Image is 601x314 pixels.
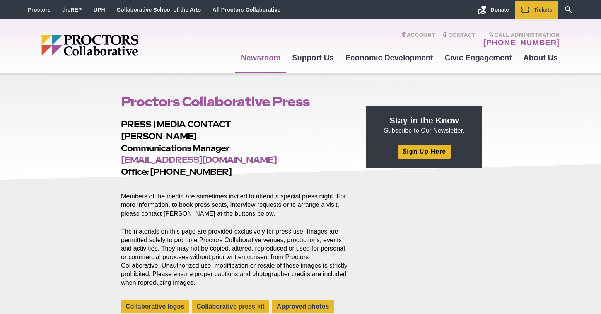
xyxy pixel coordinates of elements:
[121,300,189,313] a: Collaborative logos
[515,1,558,19] a: Tickets
[272,300,334,313] a: Approved photos
[286,47,340,68] a: Support Us
[376,115,473,135] p: Subscribe to Our Newsletter.
[366,177,482,274] iframe: Advertisement
[389,116,459,125] strong: Stay in the Know
[558,1,579,19] a: Search
[534,7,552,13] span: Tickets
[62,7,82,13] a: theREP
[117,7,201,13] a: Collaborative School of the Arts
[41,35,198,56] img: Proctors logo
[483,38,560,47] a: [PHONE_NUMBER]
[481,32,560,38] span: Call Administration
[28,7,51,13] a: Proctors
[94,7,105,13] a: UPH
[439,47,517,68] a: Civic Engagement
[235,47,286,68] a: Newsroom
[340,47,439,68] a: Economic Development
[491,7,509,13] span: Donate
[121,227,348,287] p: The materials on this page are provided exclusively for press use. Images are permitted solely to...
[121,118,348,178] h2: PRESS | MEDIA CONTACT [PERSON_NAME] Communications Manager Office: [PHONE_NUMBER]
[472,1,515,19] a: Donate
[121,94,348,109] h1: Proctors Collaborative Press
[192,300,269,313] a: Collaborative press kit
[517,47,563,68] a: About Us
[212,7,280,13] a: All Proctors Collaborative
[398,145,451,158] a: Sign Up Here
[121,184,348,218] p: Members of the media are sometimes invited to attend a special press night. For more information,...
[443,32,476,47] a: Contact
[401,32,435,47] a: Account
[121,155,277,165] a: [EMAIL_ADDRESS][DOMAIN_NAME]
